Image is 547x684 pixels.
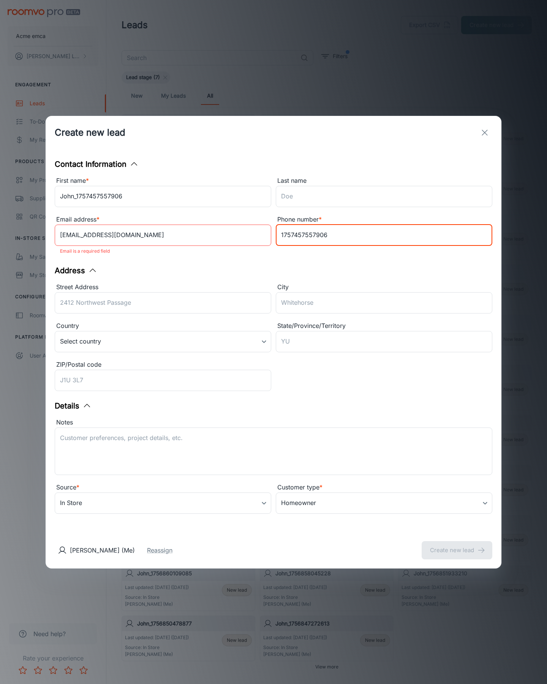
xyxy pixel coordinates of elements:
div: Last name [276,176,492,186]
input: YU [276,331,492,352]
div: Select country [55,331,271,352]
button: Address [55,265,97,276]
div: Source [55,483,271,492]
div: Email address [55,215,271,225]
input: +1 439-123-4567 [276,225,492,246]
h1: Create new lead [55,126,125,139]
div: Street Address [55,282,271,292]
button: exit [477,125,492,140]
input: J1U 3L7 [55,370,271,391]
div: State/Province/Territory [276,321,492,331]
input: myname@example.com [55,225,271,246]
div: City [276,282,492,292]
div: First name [55,176,271,186]
div: ZIP/Postal code [55,360,271,370]
div: Country [55,321,271,331]
input: John [55,186,271,207]
div: Customer type [276,483,492,492]
p: [PERSON_NAME] (Me) [70,546,135,555]
div: Homeowner [276,492,492,514]
button: Details [55,400,92,412]
button: Reassign [147,546,172,555]
input: Whitehorse [276,292,492,313]
div: Notes [55,418,492,427]
input: Doe [276,186,492,207]
div: Phone number [276,215,492,225]
div: In Store [55,492,271,514]
input: 2412 Northwest Passage [55,292,271,313]
button: Contact Information [55,158,139,170]
p: Email is a required field [60,247,266,256]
